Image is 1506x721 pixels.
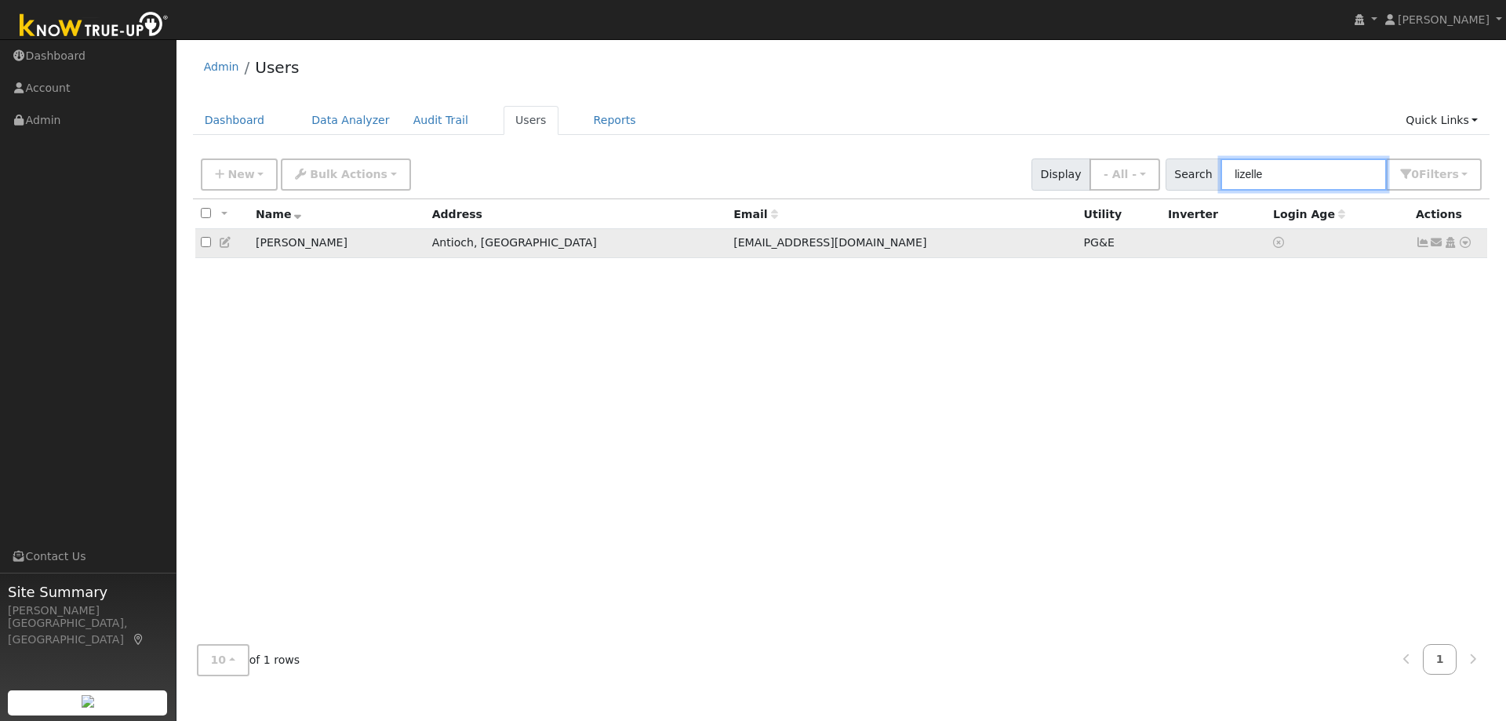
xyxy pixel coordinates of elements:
span: of 1 rows [197,644,300,676]
a: Users [255,58,299,77]
input: Search [1220,158,1387,191]
a: Data Analyzer [300,106,402,135]
button: - All - [1089,158,1160,191]
a: Audit Trail [402,106,480,135]
span: Name [256,208,302,220]
div: [GEOGRAPHIC_DATA], [GEOGRAPHIC_DATA] [8,615,168,648]
span: s [1452,168,1458,180]
button: 0Filters [1386,158,1482,191]
a: Other actions [1458,235,1472,251]
span: Display [1031,158,1090,191]
a: No login access [1273,236,1287,249]
span: PG&E [1084,236,1115,249]
a: Show Graph [1416,236,1430,249]
a: Dashboard [193,106,277,135]
span: Days since last login [1273,208,1345,220]
span: Site Summary [8,581,168,603]
button: Bulk Actions [281,158,410,191]
a: Quick Links [1394,106,1490,135]
a: Login As [1443,236,1457,249]
span: [EMAIL_ADDRESS][DOMAIN_NAME] [733,236,926,249]
button: 10 [197,644,249,676]
span: Bulk Actions [310,168,387,180]
a: Edit User [219,236,233,249]
div: Inverter [1168,206,1262,223]
div: [PERSON_NAME] [8,603,168,619]
a: Admin [204,60,239,73]
div: Actions [1416,206,1482,223]
span: 10 [211,654,227,666]
a: Users [504,106,558,135]
div: Utility [1084,206,1157,223]
span: Filter [1419,168,1459,180]
a: lcavestany12@gmail.com [1430,235,1444,251]
td: [PERSON_NAME] [250,229,427,258]
span: Email [733,208,777,220]
a: 1 [1423,644,1457,675]
div: Address [432,206,723,223]
img: retrieve [82,695,94,708]
span: Search [1166,158,1221,191]
a: Reports [582,106,648,135]
span: New [227,168,254,180]
span: [PERSON_NAME] [1398,13,1490,26]
a: Map [132,633,146,646]
td: Antioch, [GEOGRAPHIC_DATA] [427,229,729,258]
img: Know True-Up [12,9,176,44]
button: New [201,158,278,191]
